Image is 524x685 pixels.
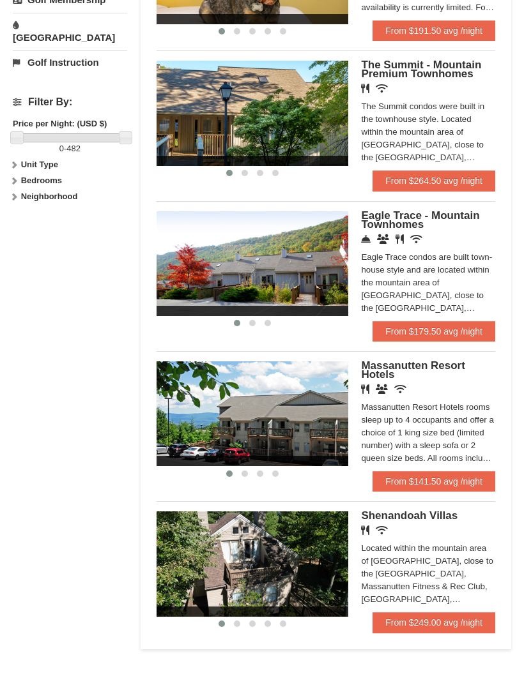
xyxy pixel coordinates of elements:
strong: Neighborhood [21,192,78,201]
a: [GEOGRAPHIC_DATA] [13,13,127,49]
i: Banquet Facilities [376,384,388,394]
a: From $179.50 avg /night [373,321,495,342]
strong: Price per Night: (USD $) [13,119,107,128]
span: Eagle Trace - Mountain Townhomes [361,209,479,230]
i: Wireless Internet (free) [410,234,422,244]
i: Wireless Internet (free) [376,525,388,535]
span: The Summit - Mountain Premium Townhomes [361,59,481,80]
span: 482 [66,144,81,153]
strong: Bedrooms [21,176,62,185]
i: Concierge Desk [361,234,371,244]
h4: Filter By: [13,96,127,108]
label: - [13,142,127,155]
div: Eagle Trace condos are built town-house style and are located within the mountain area of [GEOGRA... [361,251,495,315]
a: From $249.00 avg /night [373,612,495,633]
a: From $141.50 avg /night [373,471,495,492]
a: Golf Instruction [13,50,127,74]
i: Restaurant [396,234,404,244]
div: Massanutten Resort Hotels rooms sleep up to 4 occupants and offer a choice of 1 king size bed (li... [361,401,495,465]
i: Wireless Internet (free) [394,384,406,394]
i: Wireless Internet (free) [376,84,388,93]
div: Located within the mountain area of [GEOGRAPHIC_DATA], close to the [GEOGRAPHIC_DATA], Massanutte... [361,542,495,606]
a: From $264.50 avg /night [373,170,495,191]
div: The Summit condos were built in the townhouse style. Located within the mountain area of [GEOGRAP... [361,100,495,164]
i: Restaurant [361,84,369,93]
span: 0 [59,144,64,153]
i: Restaurant [361,384,369,394]
span: Massanutten Resort Hotels [361,359,465,380]
strong: Unit Type [21,160,58,169]
a: From $191.50 avg /night [373,20,495,41]
i: Conference Facilities [377,234,389,244]
i: Restaurant [361,525,369,535]
span: Shenandoah Villas [361,509,458,522]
